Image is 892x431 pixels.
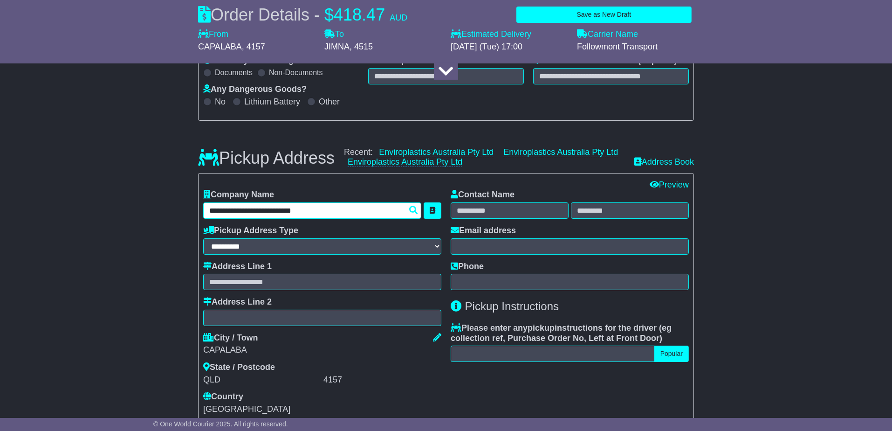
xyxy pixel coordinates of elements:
label: From [198,29,228,40]
div: [DATE] (Tue) 17:00 [451,42,568,52]
label: Contact Name [451,190,515,200]
span: © One World Courier 2025. All rights reserved. [153,420,288,428]
label: City / Town [203,333,258,343]
label: Estimated Delivery [451,29,568,40]
label: No [215,97,226,107]
button: Popular [654,346,689,362]
span: [GEOGRAPHIC_DATA] [203,404,290,414]
span: 418.47 [334,5,385,24]
span: JIMNA [324,42,350,51]
div: Followmont Transport [577,42,694,52]
span: Pickup Instructions [465,300,559,313]
label: Carrier Name [577,29,638,40]
a: Enviroplastics Australia Pty Ltd [348,157,462,167]
span: eg collection ref, Purchase Order No, Left at Front Door [451,323,672,343]
div: 4157 [323,375,441,385]
div: CAPALABA [203,345,441,355]
button: Save as New Draft [516,7,692,23]
label: Other [319,97,340,107]
label: Company Name [203,190,274,200]
label: To [324,29,344,40]
h3: Pickup Address [198,149,335,167]
label: Address Line 2 [203,297,272,307]
span: , 4157 [242,42,265,51]
label: Please enter any instructions for the driver ( ) [451,323,689,343]
a: Enviroplastics Australia Pty Ltd [503,147,618,157]
span: pickup [528,323,555,333]
span: $ [324,5,334,24]
div: Recent: [344,147,625,167]
label: Address Line 1 [203,262,272,272]
span: , 4515 [350,42,373,51]
a: Preview [650,180,689,189]
span: CAPALABA [198,42,242,51]
a: Enviroplastics Australia Pty Ltd [379,147,494,157]
label: Phone [451,262,484,272]
label: Country [203,392,243,402]
a: Address Book [634,157,694,167]
label: Lithium Battery [244,97,300,107]
span: AUD [390,13,407,22]
label: Email address [451,226,516,236]
label: Pickup Address Type [203,226,298,236]
div: QLD [203,375,321,385]
label: Any Dangerous Goods? [203,84,307,95]
label: State / Postcode [203,362,275,373]
div: Order Details - [198,5,407,25]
